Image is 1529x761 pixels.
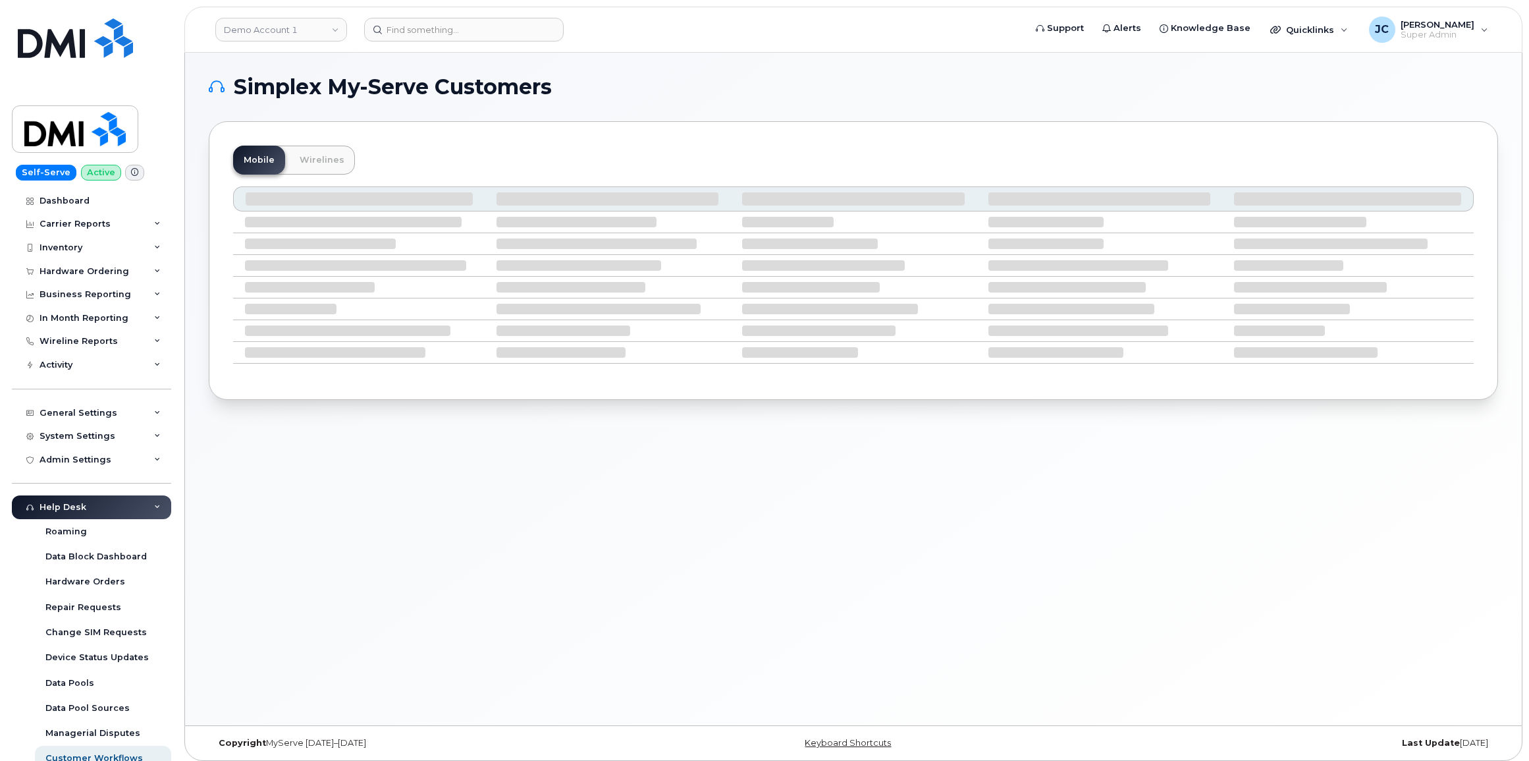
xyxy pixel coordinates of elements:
a: Mobile [233,146,285,175]
div: MyServe [DATE]–[DATE] [209,738,639,748]
strong: Copyright [219,738,266,748]
strong: Last Update [1402,738,1460,748]
a: Wirelines [289,146,355,175]
div: [DATE] [1068,738,1498,748]
span: Simplex My-Serve Customers [234,77,552,97]
a: Keyboard Shortcuts [805,738,891,748]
